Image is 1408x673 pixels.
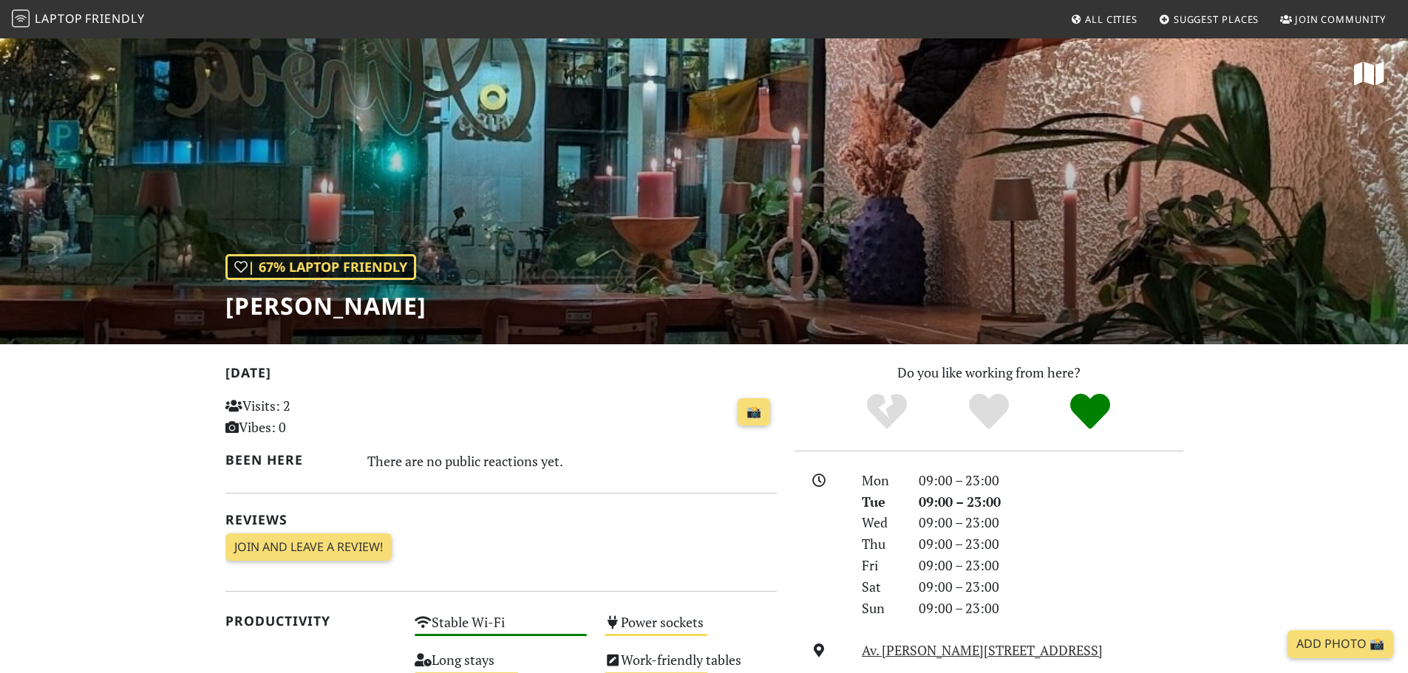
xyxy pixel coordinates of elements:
[910,598,1192,619] div: 09:00 – 23:00
[853,533,909,555] div: Thu
[836,392,938,432] div: No
[853,576,909,598] div: Sat
[862,641,1103,659] a: Av. [PERSON_NAME][STREET_ADDRESS]
[225,365,777,386] h2: [DATE]
[853,491,909,513] div: Tue
[910,491,1192,513] div: 09:00 – 23:00
[596,610,786,648] div: Power sockets
[1039,392,1141,432] div: Definitely!
[225,512,777,527] h2: Reviews
[738,398,770,426] a: 📸
[910,512,1192,533] div: 09:00 – 23:00
[910,576,1192,598] div: 09:00 – 23:00
[225,613,398,629] h2: Productivity
[795,362,1183,383] p: Do you like working from here?
[12,7,145,33] a: LaptopFriendly LaptopFriendly
[853,470,909,491] div: Mon
[12,10,30,27] img: LaptopFriendly
[225,533,392,561] a: Join and leave a review!
[853,512,909,533] div: Wed
[1274,6,1392,33] a: Join Community
[1064,6,1143,33] a: All Cities
[367,449,777,473] div: There are no public reactions yet.
[1085,13,1137,26] span: All Cities
[853,598,909,619] div: Sun
[225,395,398,438] p: Visits: 2 Vibes: 0
[406,610,596,648] div: Stable Wi-Fi
[225,452,350,468] h2: Been here
[1153,6,1265,33] a: Suggest Places
[1288,630,1393,658] a: Add Photo 📸
[910,533,1192,555] div: 09:00 – 23:00
[225,292,426,320] h1: [PERSON_NAME]
[853,555,909,576] div: Fri
[35,10,83,27] span: Laptop
[1174,13,1259,26] span: Suggest Places
[1295,13,1386,26] span: Join Community
[910,555,1192,576] div: 09:00 – 23:00
[225,254,416,280] div: | 67% Laptop Friendly
[85,10,144,27] span: Friendly
[938,392,1040,432] div: Yes
[910,470,1192,491] div: 09:00 – 23:00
